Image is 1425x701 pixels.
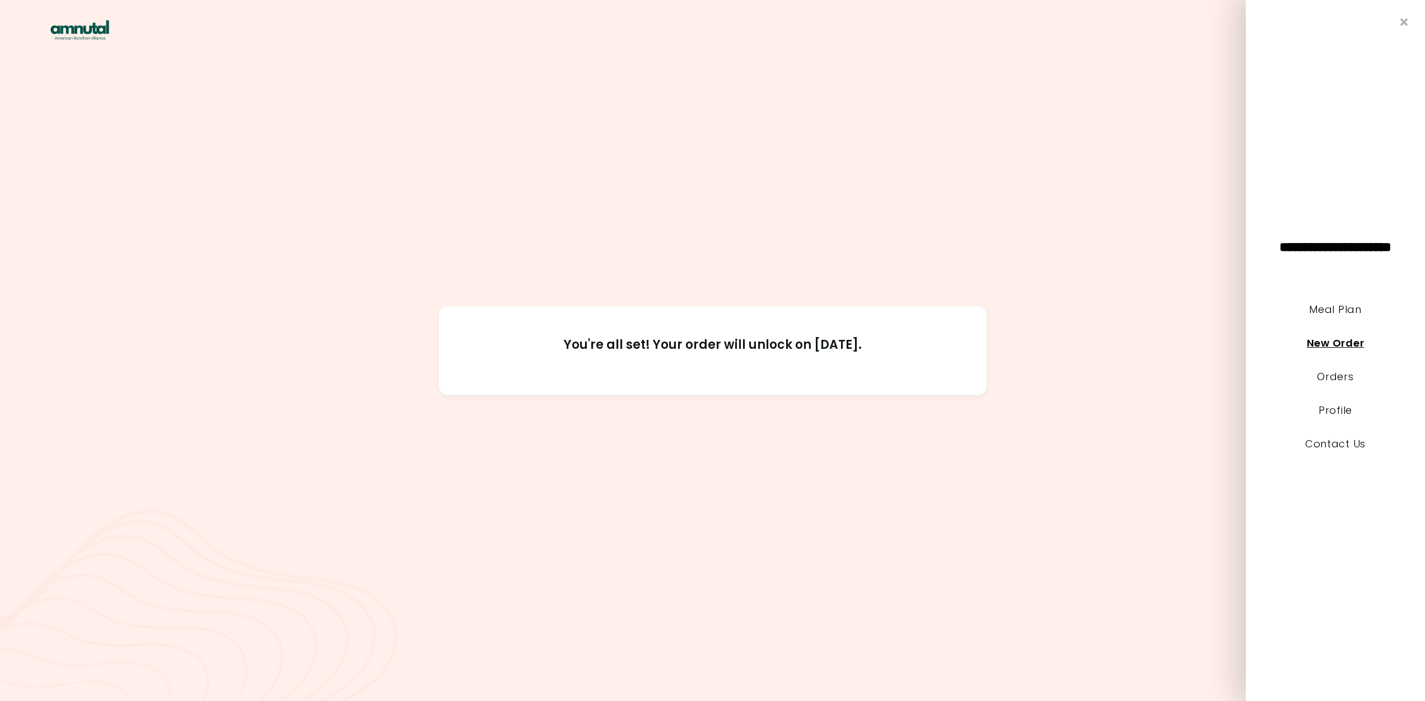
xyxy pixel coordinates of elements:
img: AmNutAl [50,20,109,40]
h2: You're all set! Your order will unlock on [DATE]. [464,337,961,364]
a: Meal Plan [1309,302,1361,316]
a: Contact Us [1305,437,1366,451]
i: Close [1400,17,1408,27]
a: Orders [1317,370,1353,384]
a: Profile [1319,403,1352,417]
a: New Order [1307,336,1364,350]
